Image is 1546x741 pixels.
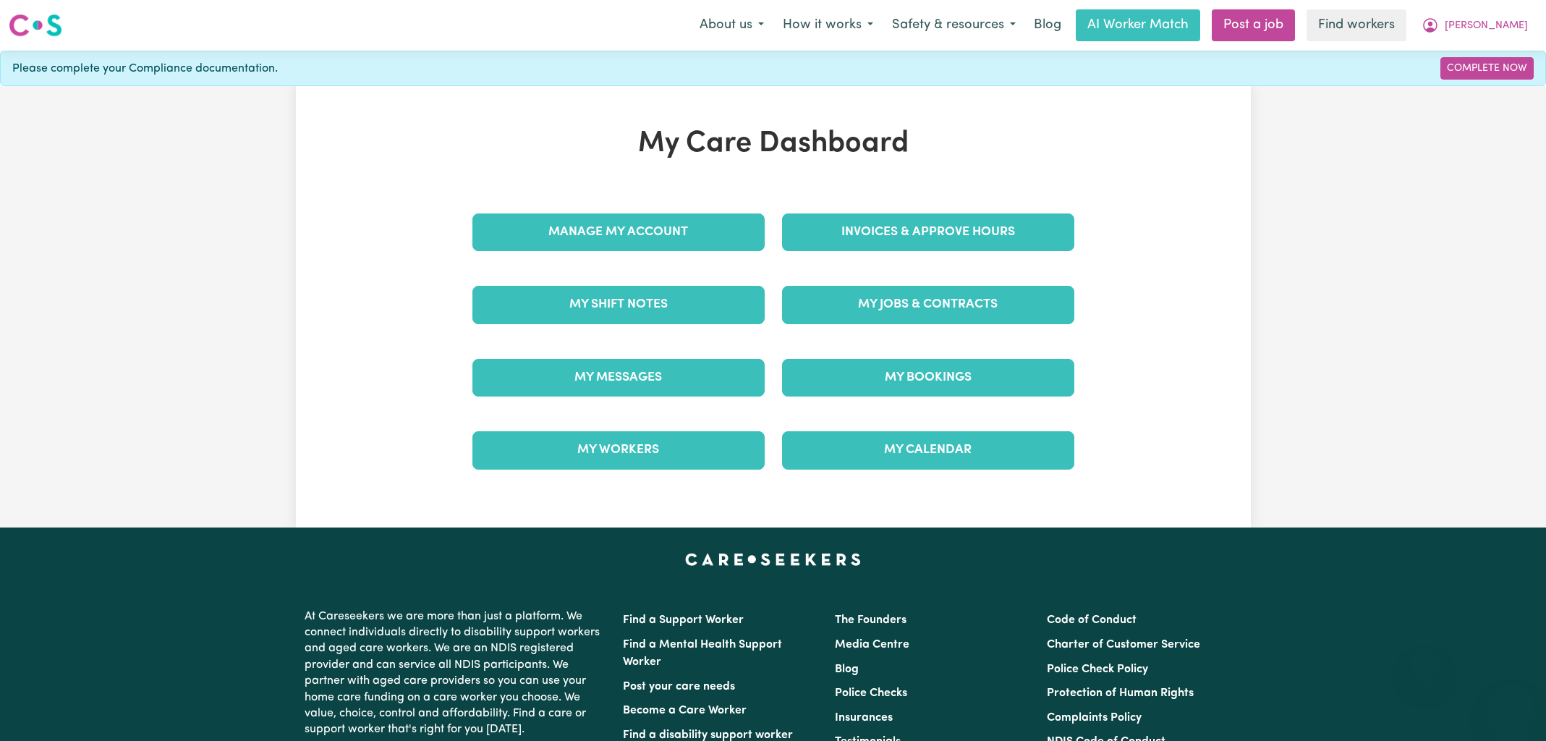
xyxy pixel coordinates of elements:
a: Protection of Human Rights [1047,687,1194,699]
a: My Workers [472,431,765,469]
a: My Shift Notes [472,286,765,323]
a: Become a Care Worker [623,705,747,716]
a: Find a Mental Health Support Worker [623,639,782,668]
a: Code of Conduct [1047,614,1137,626]
button: My Account [1412,10,1537,41]
a: Find workers [1307,9,1406,41]
iframe: Close message [1411,648,1440,677]
a: Police Checks [835,687,907,699]
a: Careseekers home page [685,554,861,565]
a: Post a job [1212,9,1295,41]
a: Insurances [835,712,893,724]
img: Careseekers logo [9,12,62,38]
a: Careseekers logo [9,9,62,42]
a: Blog [1025,9,1070,41]
a: Post your care needs [623,681,735,693]
button: About us [690,10,773,41]
iframe: Button to launch messaging window [1488,683,1534,729]
a: Complete Now [1440,57,1534,80]
a: Find a disability support worker [623,729,793,741]
span: [PERSON_NAME] [1445,18,1528,34]
a: My Messages [472,359,765,397]
a: Invoices & Approve Hours [782,213,1074,251]
a: Complaints Policy [1047,712,1142,724]
a: AI Worker Match [1076,9,1200,41]
a: Charter of Customer Service [1047,639,1200,651]
a: The Founders [835,614,906,626]
button: How it works [773,10,883,41]
a: Blog [835,664,859,675]
a: Find a Support Worker [623,614,744,626]
h1: My Care Dashboard [464,127,1083,161]
a: Media Centre [835,639,909,651]
a: Manage My Account [472,213,765,251]
span: Please complete your Compliance documentation. [12,60,278,77]
button: Safety & resources [883,10,1025,41]
a: My Jobs & Contracts [782,286,1074,323]
a: My Calendar [782,431,1074,469]
a: Police Check Policy [1047,664,1148,675]
a: My Bookings [782,359,1074,397]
